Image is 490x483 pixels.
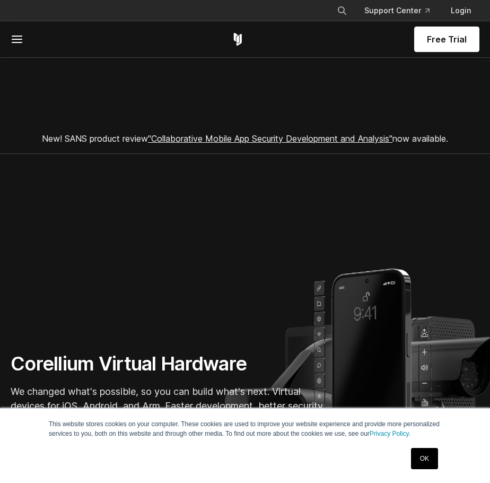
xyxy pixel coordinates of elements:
[332,1,352,20] button: Search
[49,419,441,438] p: This website stores cookies on your computer. These cookies are used to improve your website expe...
[11,352,329,376] h1: Corellium Virtual Hardware
[148,133,392,144] a: "Collaborative Mobile App Security Development and Analysis"
[42,133,448,144] span: New! SANS product review now available.
[11,384,329,427] p: We changed what's possible, so you can build what's next. Virtual devices for iOS, Android, and A...
[328,1,479,20] div: Navigation Menu
[414,27,479,52] a: Free Trial
[442,1,479,20] a: Login
[356,1,438,20] a: Support Center
[370,430,410,437] a: Privacy Policy.
[411,448,438,469] a: OK
[427,33,467,46] span: Free Trial
[231,33,244,46] a: Corellium Home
